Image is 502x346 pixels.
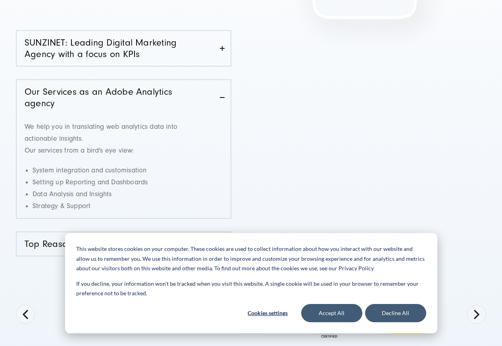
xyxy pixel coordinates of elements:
[33,176,205,188] li: Setting up Reporting and Dashboards
[33,188,205,200] li: Data Analysis and Insights
[33,164,205,176] li: System integration and customisation
[25,121,205,157] p: Our services from a bird's eye view:
[16,305,35,324] button: Previous
[76,244,426,273] p: This website stores cookies on your computer. These cookies are used to collect information about...
[365,304,426,322] button: Decline All
[65,233,437,333] div: Cookie banner
[301,304,362,322] button: Accept All
[17,80,231,115] a: Our Services as an Adobe Analytics agency
[76,279,426,298] p: If you decline, your information won’t be tracked when you visit this website. A single cookie wi...
[33,200,205,212] li: Strategy & Support
[17,232,231,256] a: Top Reasons for choosing Adobe Analytics
[17,31,231,66] a: SUNZINET: Leading Digital Marketing Agency with a focus on KPIs
[25,122,177,143] span: We help you in translating web analytics data into actionable insights.
[467,305,486,324] button: Next
[237,304,298,322] button: Cookies settings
